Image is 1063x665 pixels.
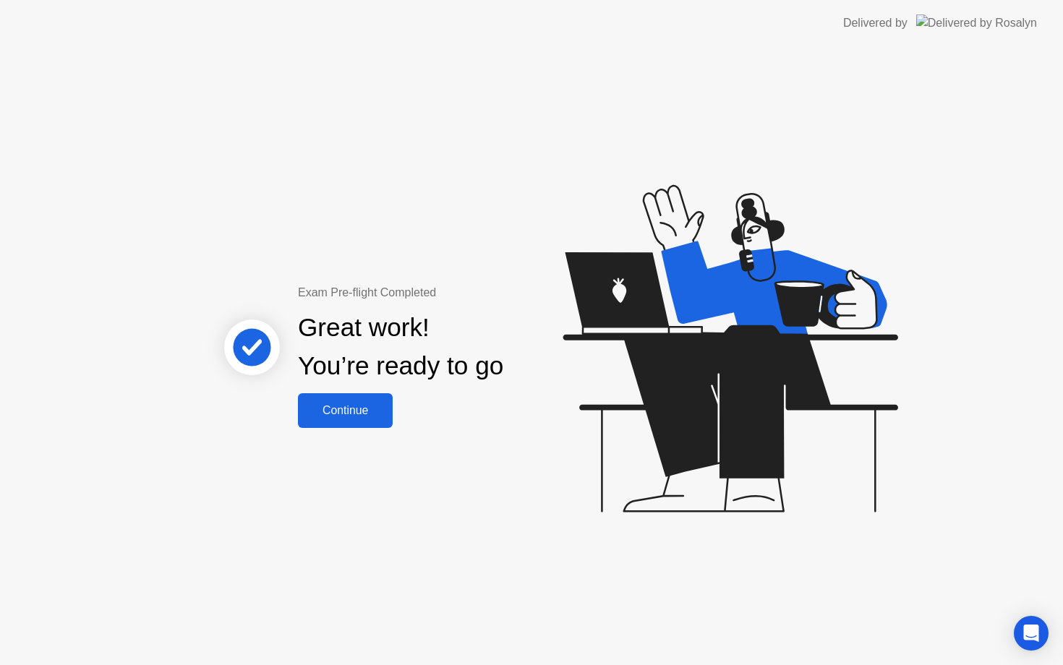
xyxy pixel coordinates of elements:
[843,14,908,32] div: Delivered by
[298,393,393,428] button: Continue
[298,284,597,301] div: Exam Pre-flight Completed
[302,404,388,417] div: Continue
[916,14,1037,31] img: Delivered by Rosalyn
[298,309,503,385] div: Great work! You’re ready to go
[1014,616,1049,651] div: Open Intercom Messenger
